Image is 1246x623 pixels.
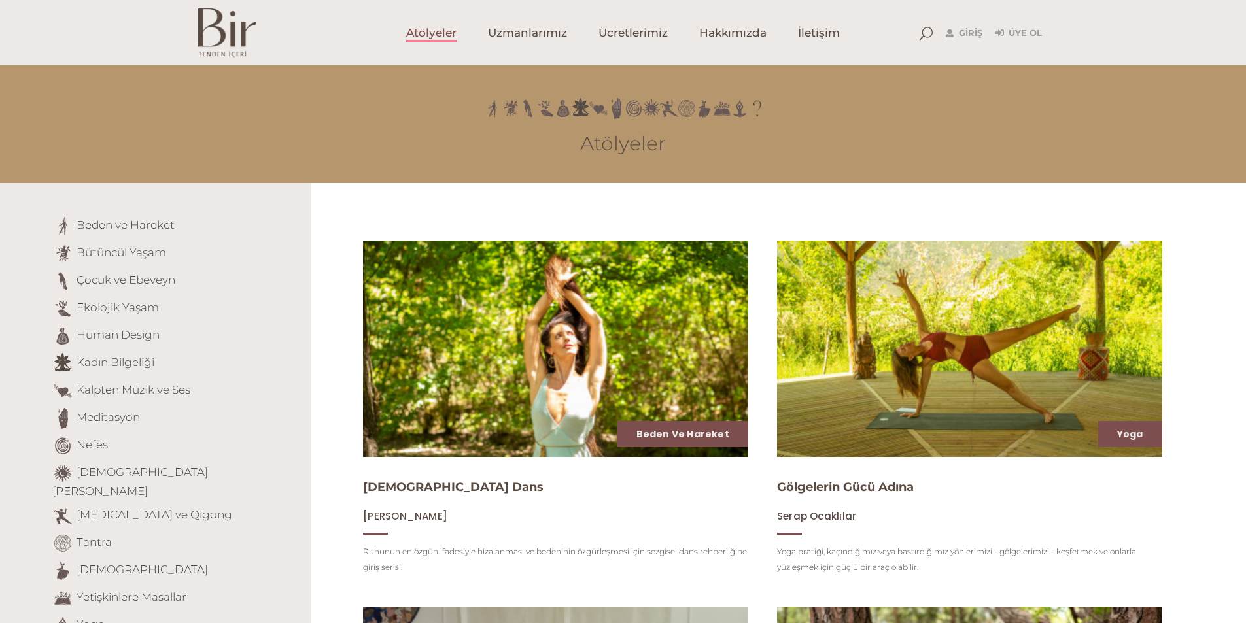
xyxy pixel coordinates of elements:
a: Tantra [77,535,112,548]
span: Hakkımızda [699,25,767,41]
a: Bütüncül Yaşam [77,246,166,259]
span: Uzmanlarımız [488,25,567,41]
a: Serap Ocaklılar [777,510,856,522]
a: Human Design [77,328,160,341]
a: Meditasyon [77,411,140,424]
a: [DEMOGRAPHIC_DATA] [77,563,208,576]
a: Beden ve Hareket [77,218,175,231]
p: Ruhunun en özgün ifadesiyle hizalanması ve bedeninin özgürleşmesi için sezgisel dans rehberliğine... [363,544,748,575]
a: Yetişkinlere Masallar [77,590,186,603]
a: Kadın Bilgeliği [77,356,154,369]
a: Çocuk ve Ebeveyn [77,273,175,286]
a: Nefes [77,438,108,451]
a: Kalpten Müzik ve Ses [77,383,190,396]
a: Giriş [946,25,982,41]
a: [DEMOGRAPHIC_DATA][PERSON_NAME] [52,465,208,497]
span: Ücretlerimiz [598,25,668,41]
span: Atölyeler [406,25,457,41]
a: Beden ve Hareket [636,428,729,441]
a: [PERSON_NAME] [363,510,447,522]
span: İletişim [798,25,840,41]
a: Üye Ol [995,25,1042,41]
p: Yoga pratiği, kaçındığımız veya bastırdığımız yönlerimizi - gölgelerimizi - keşfetmek ve onlarla ... [777,544,1162,575]
a: Gölgelerin Gücü Adına [777,480,914,494]
a: [DEMOGRAPHIC_DATA] Dans [363,480,544,494]
a: Yoga [1117,428,1143,441]
a: [MEDICAL_DATA] ve Qigong [77,508,232,521]
a: Ekolojik Yaşam [77,301,159,314]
